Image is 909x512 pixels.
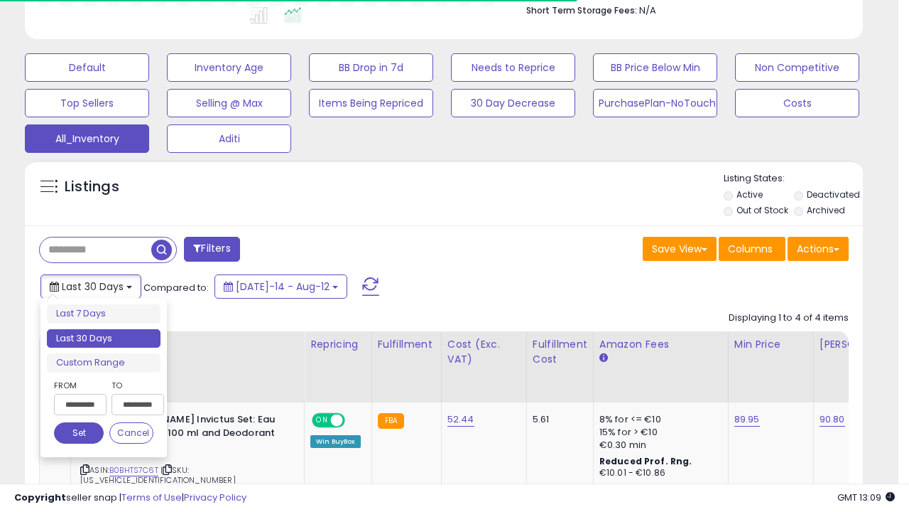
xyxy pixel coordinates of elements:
button: Top Sellers [25,89,149,117]
li: Last 30 Days [47,329,160,348]
div: 8% for <= €10 [599,413,717,426]
button: All_Inventory [25,124,149,153]
button: Save View [643,237,717,261]
b: [PERSON_NAME] Invictus Set: Eau de Toilette 100 ml and Deodorant 100 ml [112,413,285,457]
button: Cancel [109,422,153,444]
button: Items Being Repriced [309,89,433,117]
span: Compared to: [143,281,209,294]
label: Out of Stock [736,204,788,216]
div: Repricing [310,337,366,352]
a: Terms of Use [121,491,182,504]
small: FBA [378,413,404,429]
div: Fulfillment Cost [533,337,587,367]
div: Min Price [734,337,807,352]
button: Actions [788,237,849,261]
a: Privacy Policy [184,491,246,504]
span: OFF [343,415,366,427]
small: Amazon Fees. [599,352,608,365]
div: seller snap | | [14,491,246,505]
label: Deactivated [807,188,860,201]
div: Amazon Fees [599,337,722,352]
button: Set [54,422,104,444]
h5: Listings [65,177,119,197]
div: 15% for > €10 [599,426,717,439]
label: Archived [807,204,845,216]
li: Last 7 Days [47,304,160,324]
div: €10.01 - €10.86 [599,467,717,479]
div: ASIN: [80,413,293,503]
strong: Copyright [14,491,66,504]
a: 52.44 [447,412,474,427]
div: Displaying 1 to 4 of 4 items [729,311,849,325]
button: Last 30 Days [40,274,141,299]
div: Title [77,337,298,352]
button: BB Price Below Min [593,53,717,82]
span: 2025-09-12 13:09 GMT [837,491,895,504]
button: PurchasePlan-NoTouch [593,89,717,117]
button: Columns [719,237,785,261]
button: Filters [184,237,239,262]
span: ON [313,415,331,427]
button: 30 Day Decrease [451,89,575,117]
button: Non Competitive [735,53,859,82]
span: N/A [639,4,656,17]
div: [PERSON_NAME] [820,337,904,352]
b: Reduced Prof. Rng. [599,455,692,467]
span: [DATE]-14 - Aug-12 [236,279,330,294]
button: Inventory Age [167,53,291,82]
div: €0.30 min [599,439,717,452]
button: Default [25,53,149,82]
span: Columns [728,242,773,256]
p: Listing States: [724,172,863,186]
a: 89.95 [734,412,760,427]
button: BB Drop in 7d [309,53,433,82]
li: Custom Range [47,353,160,373]
button: Selling @ Max [167,89,291,117]
a: 90.80 [820,412,845,427]
div: Cost (Exc. VAT) [447,337,521,367]
span: | SKU: [US_VEHICLE_IDENTIFICATION_NUMBER] [80,464,236,486]
span: Last 30 Days [62,279,124,294]
div: Win BuyBox [310,435,361,448]
button: Costs [735,89,859,117]
button: Needs to Reprice [451,53,575,82]
button: Aditi [167,124,291,153]
a: B0BHTS7C6T [109,464,158,476]
div: 5.61 [533,413,582,426]
label: From [54,378,104,393]
label: Active [736,188,763,201]
div: Fulfillment [378,337,435,352]
b: Short Term Storage Fees: [526,4,637,16]
button: [DATE]-14 - Aug-12 [214,274,347,299]
label: To [111,378,153,393]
